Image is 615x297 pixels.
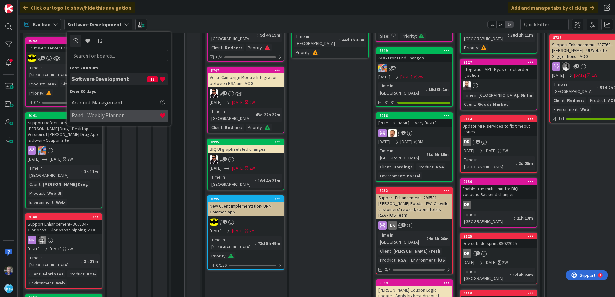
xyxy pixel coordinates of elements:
div: 9110 [464,291,537,295]
div: 9140 [26,214,102,220]
span: 4 [223,91,227,95]
div: Product [378,256,395,264]
div: 24d 5h 26m [425,235,450,242]
img: AC [28,54,36,62]
div: 2d 25m [517,160,535,167]
input: Search for boards... [70,50,168,61]
div: Time in [GEOGRAPHIC_DATA] [210,174,255,188]
div: Size [378,32,388,40]
span: : [508,32,509,39]
div: Client [378,248,391,255]
span: [DATE] [28,156,40,163]
div: DR [461,249,537,258]
div: 8976[PERSON_NAME] - Every [DATE] [376,113,452,127]
div: 9141 [26,113,102,119]
div: 9127 [464,60,537,65]
div: Time in [GEOGRAPHIC_DATA] [28,64,81,78]
div: Web [54,199,67,206]
span: 18 [147,76,158,82]
span: 1/1 [558,115,565,122]
div: Client [378,163,391,170]
div: Time in [GEOGRAPHIC_DATA] [210,108,253,122]
div: 2M [249,228,255,234]
span: Kanban [33,21,50,28]
img: RT [4,266,13,275]
a: 9142Linux web server PCI Scan issuesACTime in [GEOGRAPHIC_DATA]:3h 12mProduct:AOGSize:Priority:0/7 [25,37,102,107]
div: Time in [GEOGRAPHIC_DATA] [378,82,426,96]
div: 2W [592,72,597,79]
span: [DATE] [463,259,474,266]
div: 9142 [26,38,102,44]
div: 9130Enable true multi limit for BIQ coupons-Backend changes [461,179,537,199]
div: Time in [GEOGRAPHIC_DATA] [463,28,508,42]
div: 9110 [461,290,537,296]
div: Goods Market [476,101,510,108]
span: : [43,89,44,96]
div: Add and manage tabs by clicking [508,2,598,14]
div: Hardings [392,163,414,170]
div: Product [588,97,605,104]
span: 0/4 [216,54,222,60]
div: Time in [GEOGRAPHIC_DATA] [463,268,510,282]
div: 8295 [211,197,284,201]
span: : [433,163,434,170]
div: Environment [409,256,435,264]
div: Product [28,80,45,87]
div: 43d 22h 22m [254,111,282,118]
span: : [339,36,340,43]
a: 8649AOG Front End ChangesJK[DATE][DATE]2WTime in [GEOGRAPHIC_DATA]:16d 3h 1m31/31 [376,47,453,107]
div: 8747 [211,68,284,73]
div: 2W [67,246,73,252]
div: Support Enhancement- 296581 - [PERSON_NAME] Foods - FW: Oroville customers' reward/spend totals -... [376,194,452,219]
div: 1 [33,3,35,8]
div: 9h 1m [519,92,534,99]
span: : [597,84,598,91]
div: DR [461,138,537,146]
img: AC [210,89,218,98]
div: AOG [85,270,97,277]
div: Priority [400,32,416,40]
div: Portal [405,172,422,179]
img: avatar [4,284,13,293]
div: 8932Support Enhancement- 296581 - [PERSON_NAME] Foods - FW: Oroville customers' reward/spend tota... [376,188,452,219]
div: JK [26,146,102,155]
a: 8747Venu- Campaign Module Integration between RSA and AOGAC[DATE][DATE]2WTime in [GEOGRAPHIC_DATA... [207,67,284,133]
div: 73d 5h 49m [256,240,282,247]
span: : [516,160,517,167]
div: 9142Linux web server PCI Scan issues [26,38,102,52]
div: Client [28,270,40,277]
div: Time in [GEOGRAPHIC_DATA] [294,33,339,47]
div: 21d 5h 10m [425,151,450,158]
div: AC [208,218,284,226]
span: [DATE] [463,148,474,154]
span: [DATE] [400,139,412,145]
input: Quick Filter... [520,19,569,30]
span: 0/7 [34,99,40,106]
span: 0/156 [216,262,227,269]
span: 26 [391,66,396,70]
span: 1 [223,220,227,224]
a: 9127Integration API - Pyxis direct order injectionSBTime in [GEOGRAPHIC_DATA]:9h 1mClient:Goods M... [460,59,537,110]
span: [DATE] [552,72,564,79]
span: 31/31 [385,99,395,106]
div: Priority [210,252,225,259]
div: 2W [418,74,424,80]
div: 9130 [464,179,537,184]
div: Redners [223,44,244,51]
span: : [262,44,263,51]
div: 8932 [379,188,452,193]
div: Time in [GEOGRAPHIC_DATA] [463,211,514,225]
div: 1d 4h 24m [511,271,535,278]
div: 8639 [379,281,452,285]
a: 9114Update MFR services to fix timeout issuesDR[DATE][DATE]2WTime in [GEOGRAPHIC_DATA]:2d 25m [460,115,537,173]
span: : [510,271,511,278]
span: : [255,177,256,184]
span: : [578,106,579,113]
div: Product [416,163,433,170]
div: 9127 [461,59,537,65]
a: 9140Support Enhancement- 306834 - Gloriosos - Gloriosos Shipping- AOGKS[DATE][DATE]2WTime in [GEO... [25,213,102,289]
div: 8995 [208,139,284,145]
div: AC [208,155,284,164]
